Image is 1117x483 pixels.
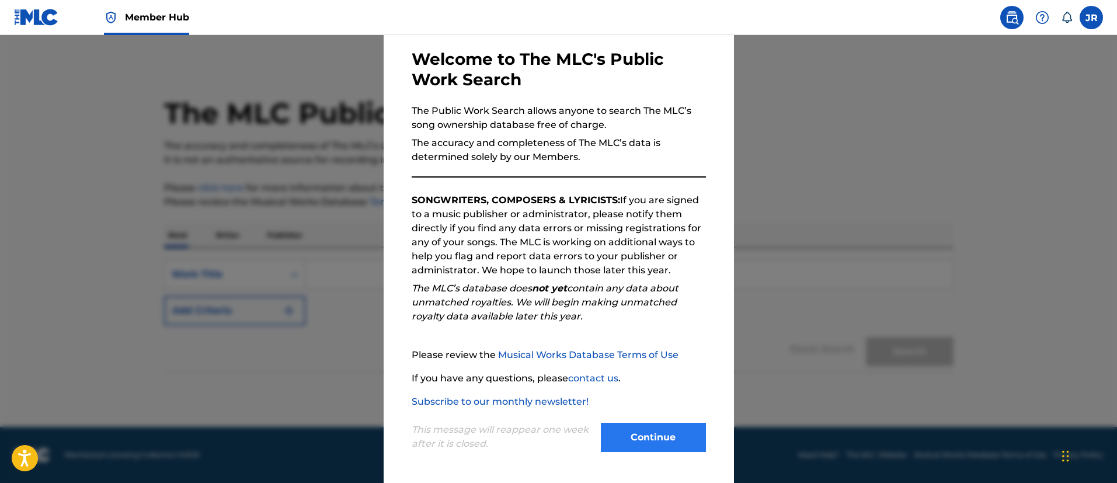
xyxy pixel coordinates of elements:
img: Top Rightsholder [104,11,118,25]
a: Subscribe to our monthly newsletter! [412,396,589,407]
a: Musical Works Database Terms of Use [498,349,678,360]
p: This message will reappear one week after it is closed. [412,423,594,451]
button: Continue [601,423,706,452]
p: The accuracy and completeness of The MLC’s data is determined solely by our Members. [412,136,706,164]
p: If you have any questions, please . [412,371,706,385]
p: If you are signed to a music publisher or administrator, please notify them directly if you find ... [412,193,706,277]
div: User Menu [1080,6,1103,29]
img: help [1035,11,1049,25]
div: Widget de chat [1059,427,1117,483]
strong: SONGWRITERS, COMPOSERS & LYRICISTS: [412,194,620,206]
iframe: Chat Widget [1059,427,1117,483]
a: contact us [568,373,618,384]
h3: Welcome to The MLC's Public Work Search [412,49,706,90]
p: Please review the [412,348,706,362]
p: The Public Work Search allows anyone to search The MLC’s song ownership database free of charge. [412,104,706,132]
div: Arrastrar [1062,439,1069,474]
em: The MLC’s database does contain any data about unmatched royalties. We will begin making unmatche... [412,283,678,322]
img: MLC Logo [14,9,59,26]
div: Notifications [1061,12,1073,23]
a: Public Search [1000,6,1024,29]
strong: not yet [532,283,567,294]
span: Member Hub [125,11,189,24]
div: Help [1031,6,1054,29]
img: search [1005,11,1019,25]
